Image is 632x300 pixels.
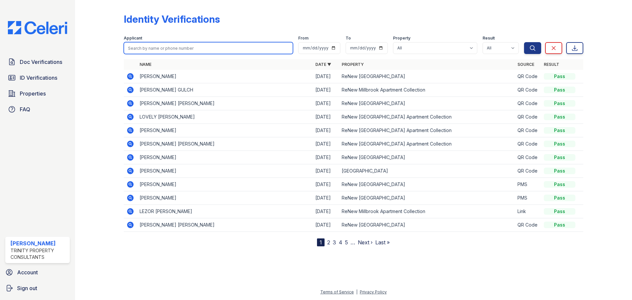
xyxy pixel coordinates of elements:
[339,164,515,178] td: [GEOGRAPHIC_DATA]
[333,239,336,246] a: 3
[137,178,313,191] td: [PERSON_NAME]
[137,164,313,178] td: [PERSON_NAME]
[339,97,515,110] td: ReNew [GEOGRAPHIC_DATA]
[483,36,495,41] label: Result
[544,73,575,80] div: Pass
[339,124,515,137] td: ReNew [GEOGRAPHIC_DATA] Apartment Collection
[11,239,67,247] div: [PERSON_NAME]
[515,110,541,124] td: QR Code
[313,151,339,164] td: [DATE]
[327,239,330,246] a: 2
[515,137,541,151] td: QR Code
[544,168,575,174] div: Pass
[544,181,575,188] div: Pass
[342,62,364,67] a: Property
[17,284,37,292] span: Sign out
[3,21,72,34] img: CE_Logo_Blue-a8612792a0a2168367f1c8372b55b34899dd931a85d93a1a3d3e32e68fde9ad4.png
[124,13,220,25] div: Identity Verifications
[3,282,72,295] a: Sign out
[313,218,339,232] td: [DATE]
[313,137,339,151] td: [DATE]
[137,151,313,164] td: [PERSON_NAME]
[313,191,339,205] td: [DATE]
[317,238,325,246] div: 1
[339,70,515,83] td: ReNew [GEOGRAPHIC_DATA]
[137,83,313,97] td: [PERSON_NAME] GULCH
[17,268,38,276] span: Account
[313,97,339,110] td: [DATE]
[124,42,293,54] input: Search by name or phone number
[339,137,515,151] td: ReNew [GEOGRAPHIC_DATA] Apartment Collection
[137,205,313,218] td: LEZOR [PERSON_NAME]
[345,239,348,246] a: 5
[515,97,541,110] td: QR Code
[313,205,339,218] td: [DATE]
[515,124,541,137] td: QR Code
[393,36,410,41] label: Property
[515,191,541,205] td: PMS
[5,71,70,84] a: ID Verifications
[313,164,339,178] td: [DATE]
[375,239,390,246] a: Last »
[20,105,30,113] span: FAQ
[315,62,331,67] a: Date ▼
[544,154,575,161] div: Pass
[339,110,515,124] td: ReNew [GEOGRAPHIC_DATA] Apartment Collection
[515,178,541,191] td: PMS
[339,218,515,232] td: ReNew [GEOGRAPHIC_DATA]
[313,83,339,97] td: [DATE]
[351,238,355,246] span: …
[515,218,541,232] td: QR Code
[544,141,575,147] div: Pass
[5,103,70,116] a: FAQ
[11,247,67,260] div: Trinity Property Consultants
[515,151,541,164] td: QR Code
[544,195,575,201] div: Pass
[5,55,70,68] a: Doc Verifications
[137,110,313,124] td: LOVELY [PERSON_NAME]
[515,70,541,83] td: QR Code
[515,83,541,97] td: QR Code
[20,90,46,97] span: Properties
[313,110,339,124] td: [DATE]
[358,239,373,246] a: Next ›
[20,74,57,82] span: ID Verifications
[5,87,70,100] a: Properties
[313,70,339,83] td: [DATE]
[346,36,351,41] label: To
[20,58,62,66] span: Doc Verifications
[137,191,313,205] td: [PERSON_NAME]
[544,208,575,215] div: Pass
[339,191,515,205] td: ReNew [GEOGRAPHIC_DATA]
[339,151,515,164] td: ReNew [GEOGRAPHIC_DATA]
[339,239,342,246] a: 4
[356,289,357,294] div: |
[137,218,313,232] td: [PERSON_NAME] [PERSON_NAME]
[360,289,387,294] a: Privacy Policy
[544,100,575,107] div: Pass
[137,137,313,151] td: [PERSON_NAME] [PERSON_NAME]
[339,178,515,191] td: ReNew [GEOGRAPHIC_DATA]
[517,62,534,67] a: Source
[298,36,308,41] label: From
[313,124,339,137] td: [DATE]
[339,205,515,218] td: ReNew Millbrook Apartment Collection
[137,124,313,137] td: [PERSON_NAME]
[313,178,339,191] td: [DATE]
[3,266,72,279] a: Account
[137,97,313,110] td: [PERSON_NAME] [PERSON_NAME]
[544,114,575,120] div: Pass
[515,205,541,218] td: Link
[124,36,142,41] label: Applicant
[140,62,151,67] a: Name
[339,83,515,97] td: ReNew Millbrook Apartment Collection
[544,127,575,134] div: Pass
[320,289,354,294] a: Terms of Service
[544,87,575,93] div: Pass
[515,164,541,178] td: QR Code
[544,62,559,67] a: Result
[544,222,575,228] div: Pass
[137,70,313,83] td: [PERSON_NAME]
